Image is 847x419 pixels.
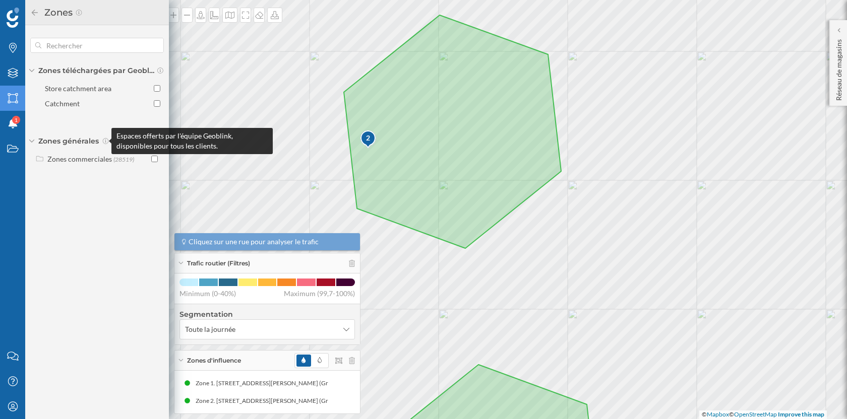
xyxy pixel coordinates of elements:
a: Improve this map [778,410,824,418]
span: Zones générales [38,136,99,146]
span: 1 [15,115,18,125]
span: Support [21,7,57,16]
h4: Segmentation [179,309,355,319]
div: Zone 1. [STREET_ADDRESS][PERSON_NAME] (Grille) [195,378,342,388]
div: © © [699,410,827,419]
div: 2 [360,133,377,143]
span: Maximum (99,7-100%) [284,289,355,299]
h2: Zones [39,5,75,21]
div: Store catchment area [45,84,111,93]
span: Zones téléchargées par GeoblinkRetail [38,65,154,76]
span: Trafic routier (Filtres) [187,259,250,268]
a: Mapbox [707,410,729,418]
span: Cliquez sur une rue pour analyser le trafic [189,237,319,247]
input: Store catchment area [154,85,160,92]
span: Zones d'influence [187,356,241,365]
a: OpenStreetMap [734,410,777,418]
div: Zone 2. [STREET_ADDRESS][PERSON_NAME] (Grille) [195,396,342,406]
span: Toute la journée [185,324,235,334]
span: Espaces offerts par l'équipe Geoblink, disponibles pour tous les clients. [116,131,233,150]
div: 2 [360,130,375,148]
span: Minimum (0-40%) [179,289,236,299]
input: Catchment [154,100,160,107]
span: (28519) [113,156,134,163]
div: Zones commerciales [47,155,112,163]
img: Logo Geoblink [7,8,19,28]
div: Catchment [45,99,80,108]
img: pois-map-marker.svg [360,130,377,150]
p: Réseau de magasins [834,35,844,101]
